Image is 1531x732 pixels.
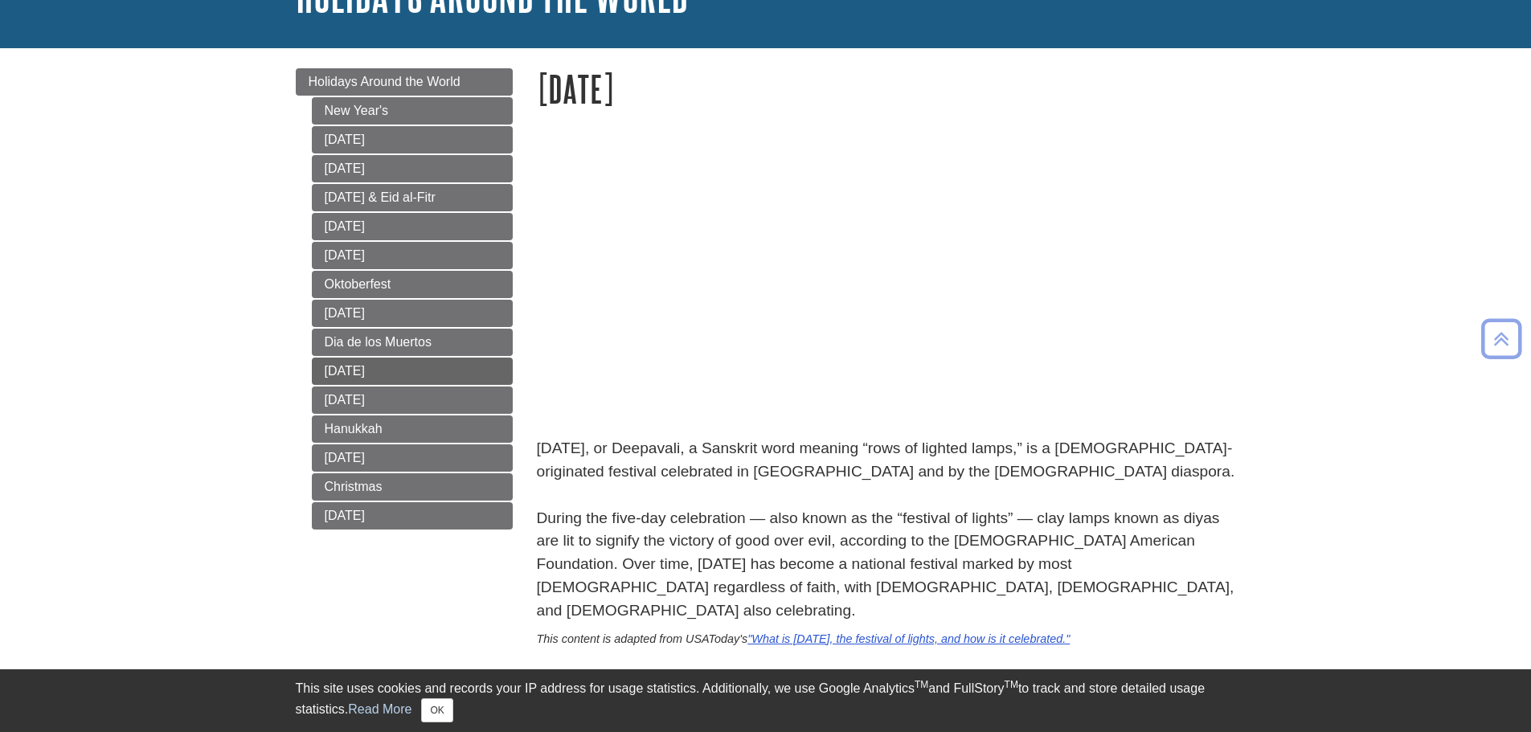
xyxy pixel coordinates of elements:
[312,97,513,125] a: New Year's
[915,679,928,690] sup: TM
[537,437,1236,622] p: [DATE], or Deepavali, a Sanskrit word meaning “rows of lighted lamps,” is a [DEMOGRAPHIC_DATA]-or...
[537,68,1236,109] h1: [DATE]
[312,126,513,153] a: [DATE]
[312,184,513,211] a: [DATE] & Eid al-Fitr
[312,473,513,501] a: Christmas
[296,68,513,530] div: Guide Page Menu
[1476,328,1527,350] a: Back to Top
[312,242,513,269] a: [DATE]
[312,329,513,356] a: Dia de los Muertos
[537,145,987,399] iframe: YouTube video player
[312,155,513,182] a: [DATE]
[296,68,513,96] a: Holidays Around the World
[312,271,513,298] a: Oktoberfest
[312,444,513,472] a: [DATE]
[312,358,513,385] a: [DATE]
[312,213,513,240] a: [DATE]
[296,679,1236,722] div: This site uses cookies and records your IP address for usage statistics. Additionally, we use Goo...
[421,698,452,722] button: Close
[312,386,513,414] a: [DATE]
[312,300,513,327] a: [DATE]
[537,631,1236,648] p: This content is adapted from USAToday's
[1005,679,1018,690] sup: TM
[747,632,1070,645] a: "What is [DATE], the festival of lights, and how is it celebrated."
[312,415,513,443] a: Hanukkah
[309,75,461,88] span: Holidays Around the World
[348,702,411,716] a: Read More
[312,502,513,530] a: [DATE]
